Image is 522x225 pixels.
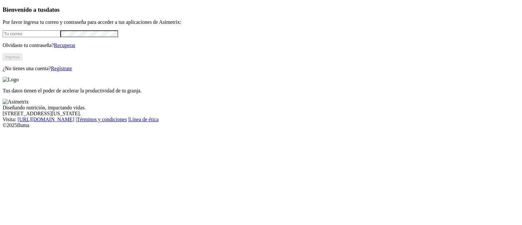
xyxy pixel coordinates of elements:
img: Logo [3,77,19,83]
a: Línea de ética [129,117,159,122]
a: Términos y condiciones [77,117,127,122]
div: Diseñando nutrición, impactando vidas. [3,105,519,111]
a: Recuperar [54,42,75,48]
p: Olvidaste tu contraseña? [3,42,519,48]
a: Regístrate [51,66,72,71]
p: ¿No tienes una cuenta? [3,66,519,72]
div: © 2025 Iluma [3,122,519,128]
img: Asimetrix [3,99,29,105]
h3: Bienvenido a tus [3,6,519,13]
a: [URL][DOMAIN_NAME] [18,117,74,122]
p: Tus datos tienen el poder de acelerar la productividad de tu granja. [3,88,519,94]
p: Por favor ingresa tu correo y contraseña para acceder a tus aplicaciones de Asimetrix: [3,19,519,25]
div: Visita : | | [3,117,519,122]
button: Ingresa [3,54,22,60]
div: [STREET_ADDRESS][US_STATE]. [3,111,519,117]
span: datos [46,6,60,13]
input: Tu correo [3,30,60,37]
